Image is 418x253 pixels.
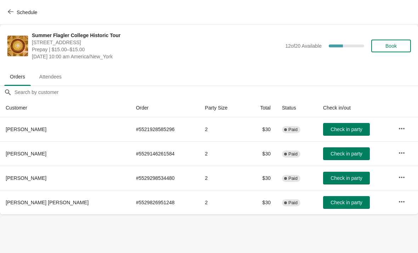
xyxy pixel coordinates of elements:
span: [PERSON_NAME] [6,126,46,132]
span: Check in party [331,200,362,205]
td: # 5529298534480 [130,166,199,190]
td: $30 [246,141,276,166]
button: Check in party [323,147,370,160]
span: 12 of 20 Available [285,43,322,49]
th: Status [276,99,317,117]
th: Total [246,99,276,117]
td: $30 [246,117,276,141]
span: Summer Flagler College Historic Tour [32,32,282,39]
td: 2 [199,190,246,214]
span: Attendees [34,70,67,83]
span: Check in party [331,151,362,157]
span: Prepay | $15.00–$15.00 [32,46,282,53]
th: Party Size [199,99,246,117]
td: 2 [199,117,246,141]
span: [DATE] 10:00 am America/New_York [32,53,282,60]
input: Search by customer [14,86,418,99]
span: [STREET_ADDRESS] [32,39,282,46]
button: Book [371,40,411,52]
td: # 5529146261584 [130,141,199,166]
span: Paid [288,176,298,181]
span: Paid [288,151,298,157]
span: Orders [4,70,31,83]
button: Check in party [323,123,370,136]
span: [PERSON_NAME] [PERSON_NAME] [6,200,89,205]
th: Order [130,99,199,117]
img: Summer Flagler College Historic Tour [7,36,28,56]
button: Check in party [323,172,370,184]
span: Schedule [17,10,37,15]
span: Check in party [331,126,362,132]
td: $30 [246,166,276,190]
td: 2 [199,141,246,166]
td: 2 [199,166,246,190]
span: Paid [288,127,298,133]
button: Schedule [4,6,43,19]
span: Check in party [331,175,362,181]
td: $30 [246,190,276,214]
td: # 5521928585296 [130,117,199,141]
span: Paid [288,200,298,206]
th: Check in/out [317,99,392,117]
span: [PERSON_NAME] [6,175,46,181]
td: # 5529826951248 [130,190,199,214]
span: Book [385,43,397,49]
button: Check in party [323,196,370,209]
span: [PERSON_NAME] [6,151,46,157]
